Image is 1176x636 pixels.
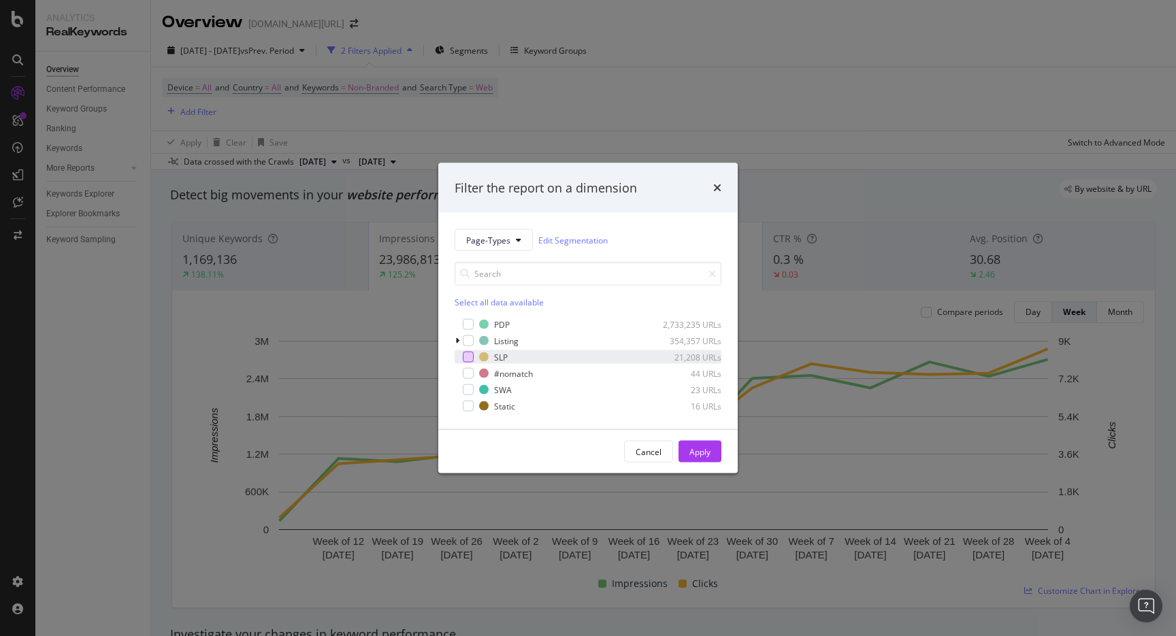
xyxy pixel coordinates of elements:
[494,400,515,412] div: Static
[655,351,721,363] div: 21,208 URLs
[455,179,637,197] div: Filter the report on a dimension
[624,441,673,463] button: Cancel
[655,318,721,330] div: 2,733,235 URLs
[494,318,510,330] div: PDP
[655,335,721,346] div: 354,357 URLs
[655,384,721,395] div: 23 URLs
[494,351,508,363] div: SLP
[655,400,721,412] div: 16 URLs
[466,234,510,246] span: Page-Types
[455,262,721,286] input: Search
[494,384,512,395] div: SWA
[455,229,533,251] button: Page-Types
[455,297,721,308] div: Select all data available
[1130,590,1162,622] div: Open Intercom Messenger
[438,163,738,473] div: modal
[494,335,519,346] div: Listing
[538,233,608,247] a: Edit Segmentation
[494,367,533,379] div: #nomatch
[689,446,710,457] div: Apply
[713,179,721,197] div: times
[655,367,721,379] div: 44 URLs
[679,441,721,463] button: Apply
[636,446,661,457] div: Cancel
